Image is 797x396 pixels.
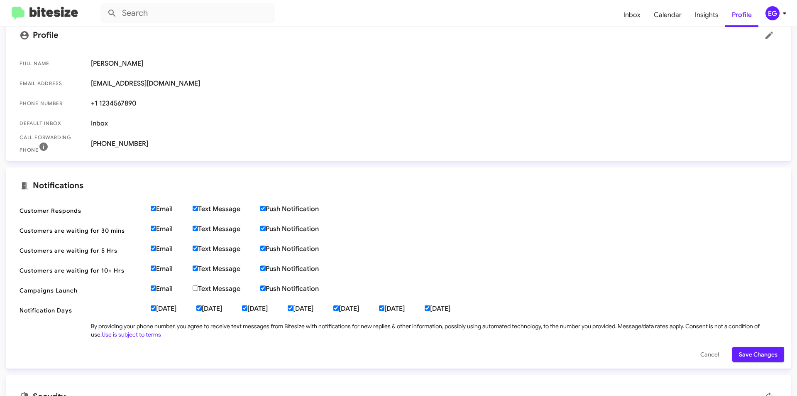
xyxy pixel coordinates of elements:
div: By providing your phone number, you agree to receive text messages from Bitesize with notificatio... [91,322,777,339]
label: [DATE] [288,305,333,313]
span: [PHONE_NUMBER] [91,140,777,148]
span: Full Name [20,59,84,68]
input: Text Message [193,206,198,211]
div: EG [765,6,780,20]
input: [DATE] [242,305,247,311]
span: Save Changes [739,347,777,362]
mat-card-title: Notifications [20,181,777,191]
a: Inbox [617,3,647,27]
label: Email [151,265,193,273]
span: Customers are waiting for 5 Hrs [20,246,144,255]
input: [DATE] [196,305,202,311]
input: [DATE] [288,305,293,311]
span: Default Inbox [20,119,84,128]
input: Email [151,226,156,231]
span: +1 1234567890 [91,99,777,108]
label: Push Notification [260,225,339,233]
span: Email Address [20,79,84,88]
input: [DATE] [379,305,384,311]
label: [DATE] [242,305,288,313]
input: Search [100,3,275,23]
label: Email [151,245,193,253]
input: Text Message [193,246,198,251]
span: Cancel [700,347,719,362]
span: [PERSON_NAME] [91,59,777,68]
span: Inbox [91,119,777,128]
span: [EMAIL_ADDRESS][DOMAIN_NAME] [91,79,777,88]
span: Campaigns Launch [20,286,144,295]
button: Cancel [694,347,726,362]
input: [DATE] [151,305,156,311]
label: Email [151,225,193,233]
input: Email [151,206,156,211]
label: Push Notification [260,285,339,293]
input: Email [151,266,156,271]
label: Text Message [193,225,260,233]
a: Use is subject to terms [102,331,161,338]
label: Text Message [193,265,260,273]
label: Email [151,285,193,293]
input: Text Message [193,266,198,271]
label: [DATE] [425,305,470,313]
span: Notification Days [20,306,144,315]
input: Push Notification [260,285,266,291]
input: Text Message [193,285,198,291]
mat-card-title: Profile [20,27,777,44]
input: [DATE] [333,305,339,311]
label: Push Notification [260,265,339,273]
label: [DATE] [333,305,379,313]
input: Email [151,285,156,291]
span: Call Forwarding Phone [20,133,84,154]
input: Text Message [193,226,198,231]
label: Text Message [193,205,260,213]
button: EG [758,6,788,20]
span: Customer Responds [20,207,144,215]
a: Calendar [647,3,688,27]
a: Profile [725,3,758,27]
span: Customers are waiting for 30 mins [20,226,144,235]
input: Push Notification [260,206,266,211]
label: Push Notification [260,245,339,253]
input: [DATE] [425,305,430,311]
button: Save Changes [732,347,784,362]
label: Text Message [193,245,260,253]
span: Customers are waiting for 10+ Hrs [20,266,144,275]
label: [DATE] [196,305,242,313]
label: Email [151,205,193,213]
label: [DATE] [379,305,425,313]
input: Push Notification [260,266,266,271]
label: Push Notification [260,205,339,213]
input: Push Notification [260,246,266,251]
a: Insights [688,3,725,27]
input: Push Notification [260,226,266,231]
label: Text Message [193,285,260,293]
label: [DATE] [151,305,196,313]
input: Email [151,246,156,251]
span: Phone number [20,99,84,108]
